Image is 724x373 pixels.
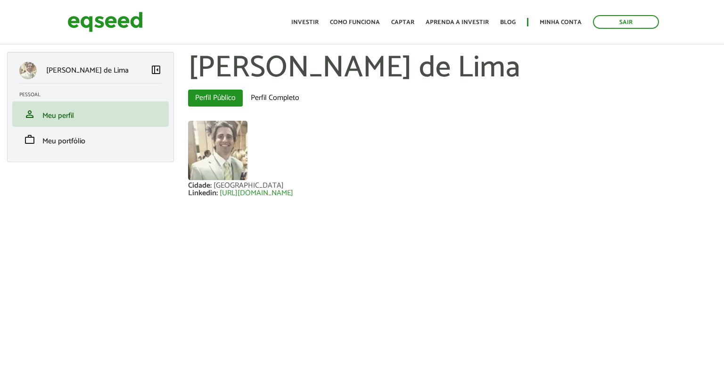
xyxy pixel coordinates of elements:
[220,190,293,197] a: [URL][DOMAIN_NAME]
[188,190,220,197] div: Linkedin
[188,121,247,180] img: Foto de Lucas Pasqualini de Lima
[540,19,582,25] a: Minha conta
[391,19,414,25] a: Captar
[210,179,212,192] span: :
[216,187,218,199] span: :
[67,9,143,34] img: EqSeed
[42,135,85,148] span: Meu portfólio
[500,19,516,25] a: Blog
[188,52,717,85] h1: [PERSON_NAME] de Lima
[426,19,489,25] a: Aprenda a investir
[330,19,380,25] a: Como funciona
[19,134,162,145] a: workMeu portfólio
[46,66,129,75] p: [PERSON_NAME] de Lima
[12,101,169,127] li: Meu perfil
[188,121,247,180] a: Ver perfil do usuário.
[42,109,74,122] span: Meu perfil
[150,64,162,77] a: Colapsar menu
[19,92,169,98] h2: Pessoal
[214,182,284,190] div: [GEOGRAPHIC_DATA]
[593,15,659,29] a: Sair
[244,90,306,107] a: Perfil Completo
[291,19,319,25] a: Investir
[188,182,214,190] div: Cidade
[24,134,35,145] span: work
[188,90,243,107] a: Perfil Público
[12,127,169,152] li: Meu portfólio
[24,108,35,120] span: person
[19,108,162,120] a: personMeu perfil
[150,64,162,75] span: left_panel_close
